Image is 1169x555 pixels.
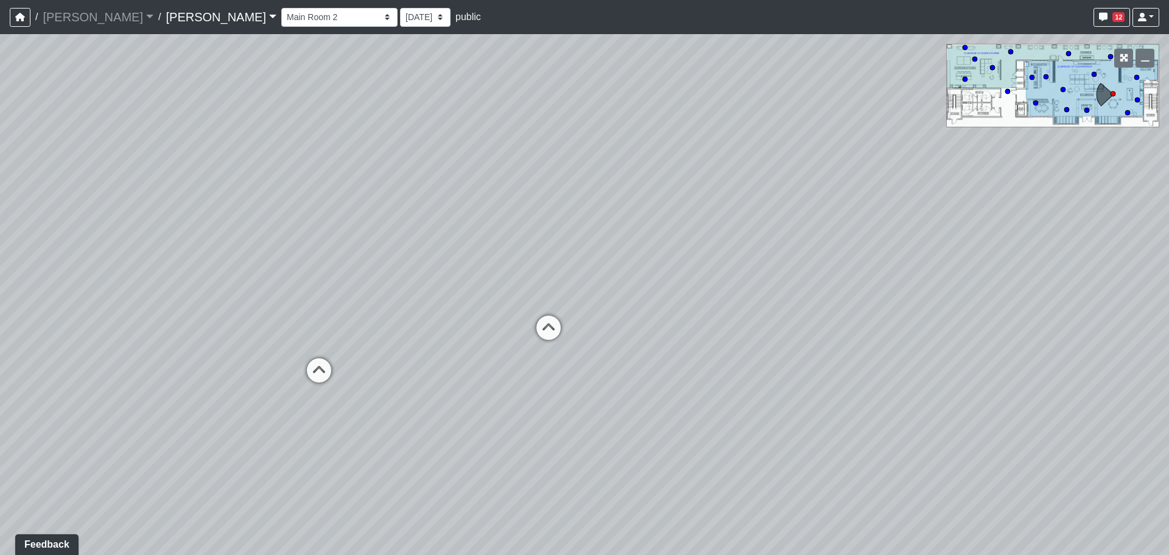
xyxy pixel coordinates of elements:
[455,12,481,22] span: public
[153,5,166,29] span: /
[9,531,81,555] iframe: Ybug feedback widget
[166,5,276,29] a: [PERSON_NAME]
[30,5,43,29] span: /
[1112,12,1125,22] span: 12
[1094,8,1130,27] button: 12
[43,5,153,29] a: [PERSON_NAME]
